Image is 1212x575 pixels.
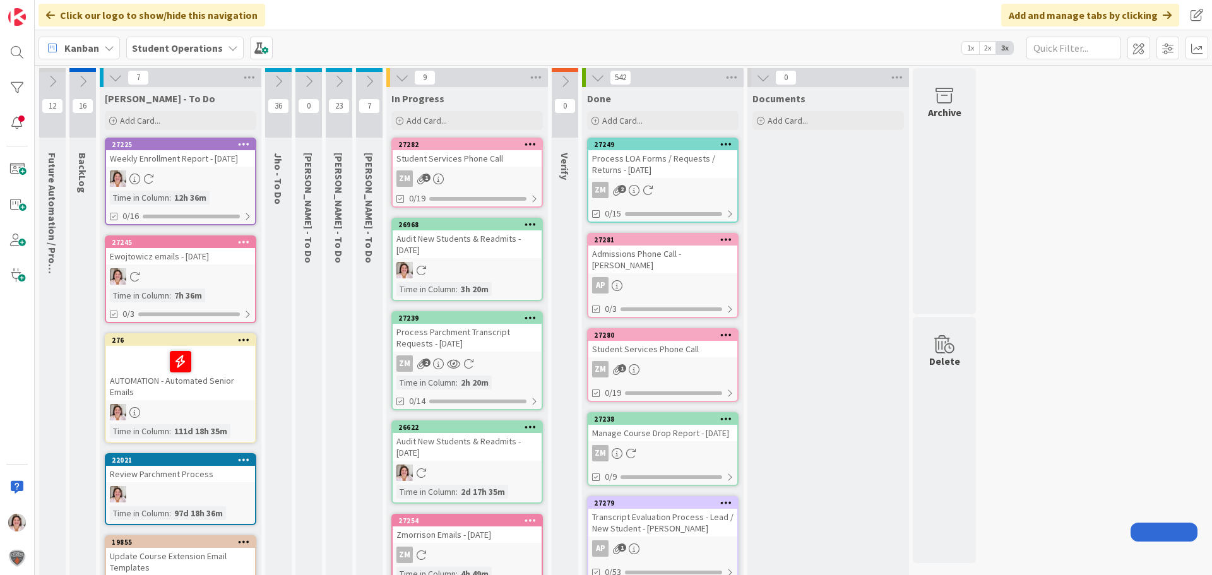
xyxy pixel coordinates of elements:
[106,454,255,466] div: 22021
[456,282,458,296] span: :
[171,506,226,520] div: 97d 18h 36m
[110,191,169,205] div: Time in Column
[1026,37,1121,59] input: Quick Filter...
[110,486,126,502] img: EW
[396,376,456,389] div: Time in Column
[110,268,126,285] img: EW
[588,329,737,341] div: 27280
[396,355,413,372] div: ZM
[393,526,542,543] div: Zmorrison Emails - [DATE]
[272,153,285,205] span: Jho - To Do
[105,333,256,443] a: 276AUTOMATION - Automated Senior EmailsEWTime in Column:111d 18h 35m
[393,230,542,258] div: Audit New Students & Readmits - [DATE]
[588,277,737,293] div: AP
[928,105,961,120] div: Archive
[409,394,425,408] span: 0/14
[456,376,458,389] span: :
[391,420,543,504] a: 26622Audit New Students & Readmits - [DATE]EWTime in Column:2d 17h 35m
[979,42,996,54] span: 2x
[393,515,542,526] div: 27254
[393,515,542,543] div: 27254Zmorrison Emails - [DATE]
[105,453,256,525] a: 22021Review Parchment ProcessEWTime in Column:97d 18h 36m
[169,506,171,520] span: :
[298,98,319,114] span: 0
[588,234,737,273] div: 27281Admissions Phone Call - [PERSON_NAME]
[396,170,413,187] div: ZM
[592,540,609,557] div: AP
[592,445,609,461] div: ZM
[122,210,139,223] span: 0/16
[398,516,542,525] div: 27254
[605,302,617,316] span: 0/3
[559,153,571,180] span: Verify
[594,235,737,244] div: 27281
[110,170,126,187] img: EW
[169,191,171,205] span: :
[169,288,171,302] span: :
[422,174,431,182] span: 1
[39,4,265,27] div: Click our logo to show/hide this navigation
[393,219,542,230] div: 26968
[105,138,256,225] a: 27225Weekly Enrollment Report - [DATE]EWTime in Column:12h 36m0/16
[132,42,223,54] b: Student Operations
[610,70,631,85] span: 542
[587,138,739,223] a: 27249Process LOA Forms / Requests / Returns - [DATE]ZM0/15
[391,138,543,208] a: 27282Student Services Phone CallZM0/19
[76,153,89,193] span: BackLog
[391,218,543,301] a: 26968Audit New Students & Readmits - [DATE]EWTime in Column:3h 20m
[333,153,345,263] span: Eric - To Do
[396,547,413,563] div: ZM
[554,98,576,114] span: 0
[407,115,447,126] span: Add Card...
[587,92,611,105] span: Done
[588,361,737,377] div: ZM
[106,139,255,167] div: 27225Weekly Enrollment Report - [DATE]
[396,262,413,278] img: EW
[458,282,492,296] div: 3h 20m
[594,140,737,149] div: 27249
[169,424,171,438] span: :
[588,150,737,178] div: Process LOA Forms / Requests / Returns - [DATE]
[929,353,960,369] div: Delete
[393,170,542,187] div: ZM
[106,335,255,400] div: 276AUTOMATION - Automated Senior Emails
[618,185,626,193] span: 2
[393,422,542,433] div: 26622
[588,341,737,357] div: Student Services Phone Call
[393,219,542,258] div: 26968Audit New Students & Readmits - [DATE]
[422,359,431,367] span: 2
[588,182,737,198] div: ZM
[110,404,126,420] img: EW
[588,497,737,509] div: 27279
[602,115,643,126] span: Add Card...
[106,150,255,167] div: Weekly Enrollment Report - [DATE]
[328,98,350,114] span: 23
[588,413,737,425] div: 27238
[112,238,255,247] div: 27245
[106,335,255,346] div: 276
[393,547,542,563] div: ZM
[594,499,737,507] div: 27279
[592,361,609,377] div: ZM
[396,465,413,481] img: EW
[588,540,737,557] div: AP
[588,425,737,441] div: Manage Course Drop Report - [DATE]
[393,422,542,461] div: 26622Audit New Students & Readmits - [DATE]
[106,466,255,482] div: Review Parchment Process
[587,233,739,318] a: 27281Admissions Phone Call - [PERSON_NAME]AP0/3
[409,192,425,205] span: 0/19
[588,329,737,357] div: 27280Student Services Phone Call
[588,139,737,150] div: 27249
[302,153,315,263] span: Zaida - To Do
[8,549,26,567] img: avatar
[106,536,255,548] div: 19855
[42,98,63,114] span: 12
[106,404,255,420] div: EW
[391,92,444,105] span: In Progress
[588,445,737,461] div: ZM
[393,355,542,372] div: ZM
[592,277,609,293] div: AP
[110,288,169,302] div: Time in Column
[120,115,160,126] span: Add Card...
[588,497,737,536] div: 27279Transcript Evaluation Process - Lead / New Student - [PERSON_NAME]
